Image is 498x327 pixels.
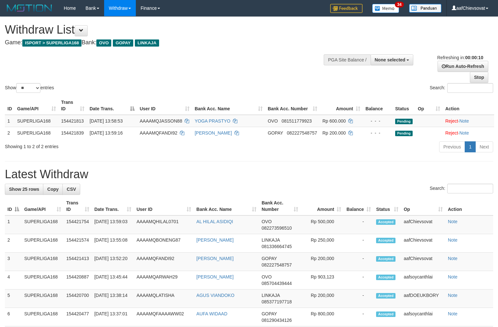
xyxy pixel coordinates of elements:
span: Copy 081336664745 to clipboard [262,244,292,249]
td: 154421754 [64,215,92,234]
td: AAAAMQBONENG87 [134,234,194,253]
td: [DATE] 13:45:44 [92,271,134,289]
a: Show 25 rows [5,184,43,195]
td: SUPERLIGA168 [22,234,64,253]
td: 154420887 [64,271,92,289]
a: Previous [439,141,465,152]
td: aafsoycanthlai [401,271,445,289]
span: Rp 200.000 [322,130,346,136]
td: aafChievsovat [401,234,445,253]
div: - - - [365,118,390,124]
a: Note [448,274,458,279]
th: Balance: activate to sort column ascending [344,197,373,215]
strong: 00:00:10 [465,55,483,60]
div: PGA Site Balance / [324,54,370,65]
span: GOPAY [262,256,277,261]
th: Op: activate to sort column ascending [415,96,443,115]
a: Stop [470,72,488,83]
td: [DATE] 13:38:14 [92,289,134,308]
span: Accepted [376,311,395,317]
th: Trans ID: activate to sort column ascending [64,197,92,215]
td: aafChievsovat [401,215,445,234]
span: [DATE] 13:58:53 [90,118,123,124]
td: 4 [5,271,22,289]
td: - [344,308,373,326]
span: Accepted [376,219,395,225]
span: LINKAJA [262,293,280,298]
td: [DATE] 13:37:01 [92,308,134,326]
img: panduan.png [409,4,441,13]
span: AAAAMQJASSON88 [140,118,182,124]
img: MOTION_logo.png [5,3,54,13]
td: - [344,253,373,271]
a: Note [448,293,458,298]
a: Run Auto-Refresh [438,61,488,72]
span: Copy 082273596510 to clipboard [262,225,292,231]
span: 34 [395,2,404,7]
td: · [443,115,494,127]
td: AAAAMQARWAH29 [134,271,194,289]
td: Rp 250,000 [301,234,344,253]
h4: Game: Bank: [5,39,326,46]
span: OVO [96,39,111,47]
a: Note [459,118,469,124]
a: [PERSON_NAME] [196,237,233,243]
td: Rp 200,000 [301,253,344,271]
td: 3 [5,253,22,271]
a: Reject [445,118,458,124]
th: Date Trans.: activate to sort column ascending [92,197,134,215]
td: 2 [5,127,15,139]
span: CSV [67,187,76,192]
span: Copy 081290434126 to clipboard [262,318,292,323]
span: Rp 600.000 [322,118,346,124]
th: Action [443,96,494,115]
span: Accepted [376,256,395,262]
span: Refreshing in: [437,55,483,60]
td: · [443,127,494,139]
span: OVO [262,219,272,224]
span: LINKAJA [135,39,159,47]
h1: Withdraw List [5,23,326,36]
td: [DATE] 13:52:20 [92,253,134,271]
div: - - - [365,130,390,136]
td: 5 [5,289,22,308]
img: Button%20Memo.svg [372,4,399,13]
a: Note [448,311,458,316]
td: - [344,234,373,253]
a: Note [448,256,458,261]
th: Op: activate to sort column ascending [401,197,445,215]
span: 154421813 [61,118,84,124]
td: AAAAMQFANDI92 [134,253,194,271]
span: Copy 082227548757 to clipboard [262,262,292,267]
th: ID [5,96,15,115]
a: Note [459,130,469,136]
a: YOGA PRASTYO [195,118,230,124]
th: Bank Acc. Name: activate to sort column ascending [194,197,259,215]
img: Feedback.jpg [330,4,363,13]
span: OVO [262,274,272,279]
span: Pending [395,119,413,124]
span: Show 25 rows [9,187,39,192]
a: Next [475,141,493,152]
th: Bank Acc. Number: activate to sort column ascending [265,96,320,115]
td: - [344,271,373,289]
td: 6 [5,308,22,326]
th: Bank Acc. Number: activate to sort column ascending [259,197,301,215]
a: 1 [465,141,476,152]
td: 2 [5,234,22,253]
span: Accepted [376,275,395,280]
span: Copy [47,187,59,192]
td: SUPERLIGA168 [22,271,64,289]
th: Date Trans.: activate to sort column descending [87,96,137,115]
td: SUPERLIGA168 [15,115,59,127]
span: Pending [395,131,413,136]
span: GOPAY [113,39,133,47]
label: Show entries [5,83,54,93]
th: Trans ID: activate to sort column ascending [59,96,87,115]
a: Note [448,219,458,224]
td: Rp 200,000 [301,289,344,308]
th: Amount: activate to sort column ascending [301,197,344,215]
a: CSV [62,184,80,195]
div: Showing 1 to 2 of 2 entries [5,141,203,150]
span: Copy 085704439444 to clipboard [262,281,292,286]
